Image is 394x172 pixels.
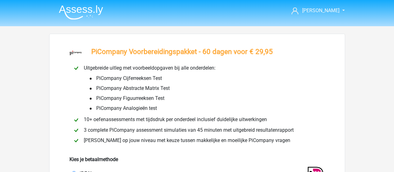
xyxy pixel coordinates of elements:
span: 10+ oefenassessments met tijdsdruk per onderdeel inclusief duidelijke uitwerkingen [81,116,269,122]
img: checkmark [72,64,80,72]
img: checkmark [72,116,80,124]
span: [PERSON_NAME] op jouw niveau met keuze tussen makkelijke en moeilijke PiCompany vragen [81,137,293,143]
span: 3 complete PiCompany assessment simulaties van 45 minuten met uitgebreid resultatenrapport [81,127,296,133]
b: Kies je betaalmethode [69,156,118,162]
span: PiCompany Abstracte Matrix Test [89,85,170,92]
span: Uitgebreide uitleg met voorbeeldopgaven bij alle onderdelen: [81,65,218,71]
span: PiCompany Figuurreeksen Test [89,95,164,102]
span: PiCompany Analogieën test [89,105,157,112]
img: Assessly [59,5,103,20]
span: PiCompany Cijferreeksen Test [89,75,162,82]
a: [PERSON_NAME] [289,7,340,14]
img: checkmark [72,126,80,134]
span: [PERSON_NAME] [302,7,339,13]
h3: PiCompany Voorbereidingspakket - 60 dagen voor € 29,95 [91,47,273,56]
img: picompany.png [69,47,82,59]
img: checkmark [72,137,80,145]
